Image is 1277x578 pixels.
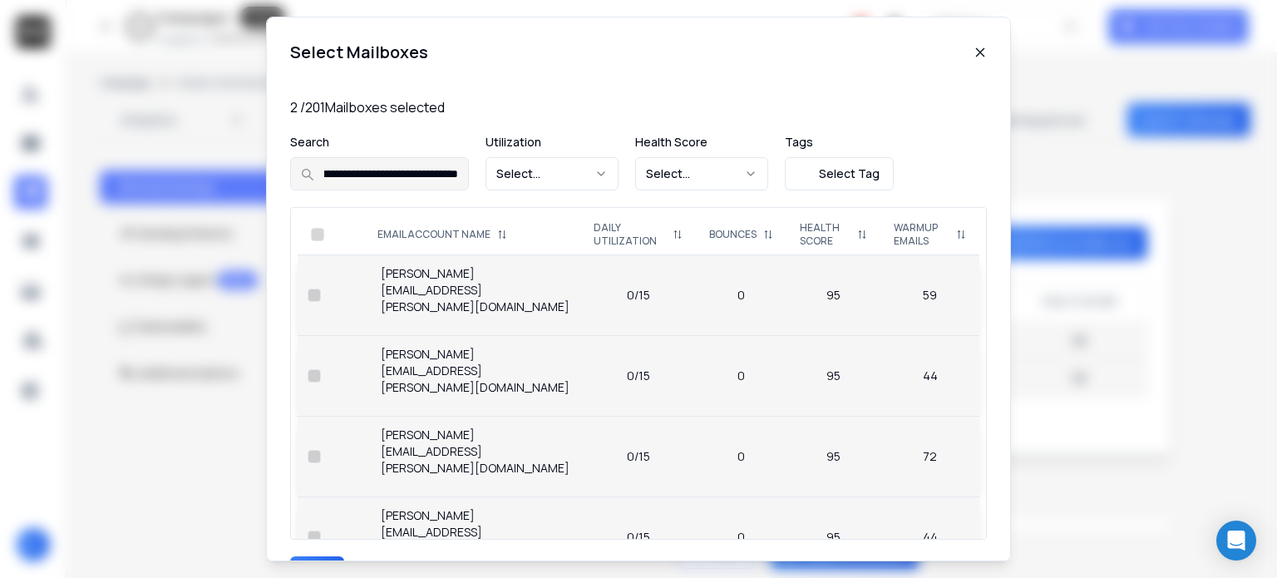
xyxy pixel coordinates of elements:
[290,134,469,151] p: Search
[486,157,619,190] button: Select...
[1216,521,1256,561] div: Open Intercom Messenger
[635,157,768,190] button: Select...
[635,134,768,151] p: Health Score
[486,134,619,151] p: Utilization
[785,157,894,190] button: Select Tag
[785,134,894,151] p: Tags
[290,41,428,64] h1: Select Mailboxes
[290,97,987,117] p: 2 / 201 Mailboxes selected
